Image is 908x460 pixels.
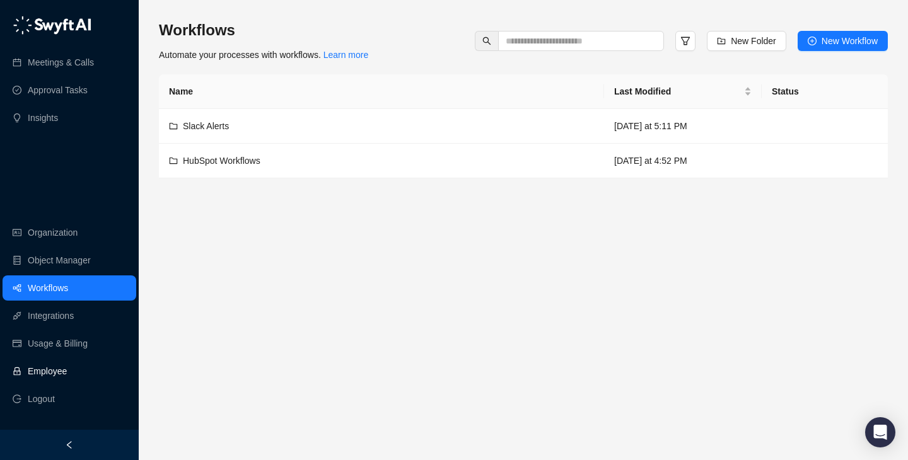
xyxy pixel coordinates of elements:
[183,121,229,131] span: Slack Alerts
[822,34,878,48] span: New Workflow
[604,144,762,178] td: [DATE] at 4:52 PM
[482,37,491,45] span: search
[159,50,368,60] span: Automate your processes with workflows.
[762,74,888,109] th: Status
[731,34,776,48] span: New Folder
[604,109,762,144] td: [DATE] at 5:11 PM
[13,16,91,35] img: logo-05li4sbe.png
[159,74,604,109] th: Name
[28,303,74,328] a: Integrations
[28,105,58,130] a: Insights
[28,331,88,356] a: Usage & Billing
[680,36,690,46] span: filter
[798,31,888,51] button: New Workflow
[707,31,786,51] button: New Folder
[159,20,368,40] h3: Workflows
[614,84,742,98] span: Last Modified
[28,78,88,103] a: Approval Tasks
[604,74,762,109] th: Last Modified
[28,248,91,273] a: Object Manager
[865,417,895,447] div: Open Intercom Messenger
[13,394,21,403] span: logout
[808,37,817,45] span: plus-circle
[65,440,74,449] span: left
[323,50,369,60] a: Learn more
[169,122,178,130] span: folder
[28,359,67,384] a: Employee
[717,37,726,45] span: folder-add
[28,386,55,411] span: Logout
[169,156,178,165] span: folder
[183,156,260,166] span: HubSpot Workflows
[28,50,94,75] a: Meetings & Calls
[28,220,78,245] a: Organization
[28,275,68,301] a: Workflows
